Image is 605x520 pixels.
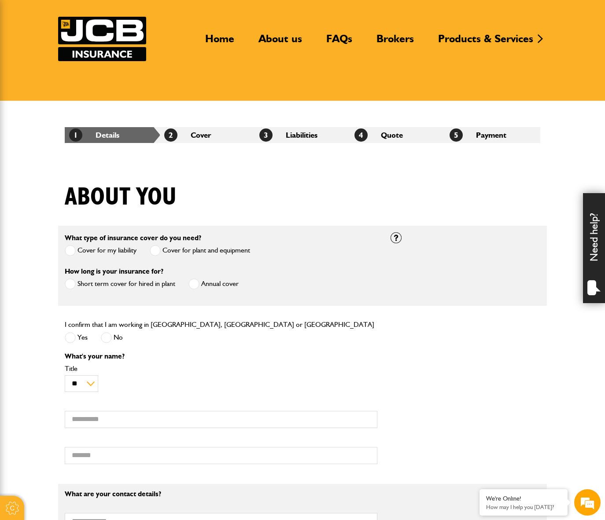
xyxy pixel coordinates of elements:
[255,127,350,143] li: Liabilities
[188,278,239,289] label: Annual cover
[259,128,273,142] span: 3
[432,32,540,52] a: Products & Services
[370,32,421,52] a: Brokers
[65,365,377,372] label: Title
[65,268,163,275] label: How long is your insurance for?
[58,17,146,61] img: JCB Insurance Services logo
[101,332,123,343] label: No
[320,32,359,52] a: FAQs
[350,127,445,143] li: Quote
[65,278,175,289] label: Short term cover for hired in plant
[65,245,136,256] label: Cover for my liability
[65,332,88,343] label: Yes
[583,193,605,303] div: Need help?
[486,495,561,502] div: We're Online!
[354,128,368,142] span: 4
[65,491,377,498] p: What are your contact details?
[65,127,160,143] li: Details
[150,245,250,256] label: Cover for plant and equipment
[65,321,374,328] label: I confirm that I am working in [GEOGRAPHIC_DATA], [GEOGRAPHIC_DATA] or [GEOGRAPHIC_DATA]
[445,127,540,143] li: Payment
[69,128,82,142] span: 1
[450,128,463,142] span: 5
[164,128,177,142] span: 2
[65,234,201,242] label: What type of insurance cover do you need?
[65,353,377,360] p: What's your name?
[252,32,309,52] a: About us
[199,32,241,52] a: Home
[486,504,561,510] p: How may I help you today?
[58,17,146,61] a: JCB Insurance Services
[65,183,177,212] h1: About you
[160,127,255,143] li: Cover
